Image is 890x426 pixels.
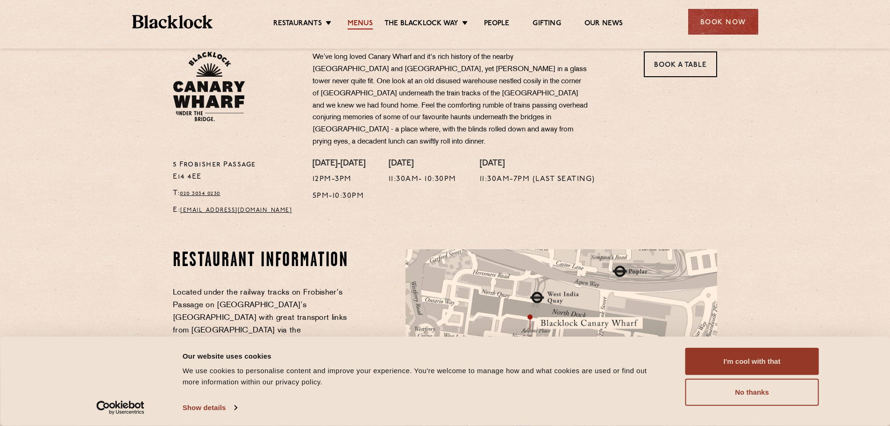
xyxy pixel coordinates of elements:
[384,19,458,29] a: The Blacklock Way
[79,401,161,415] a: Usercentrics Cookiebot - opens in a new window
[273,19,322,29] a: Restaurants
[173,51,245,122] img: BL_CW_Logo_Website.svg
[180,191,221,196] a: 020 3034 0230
[584,19,623,29] a: Our News
[480,173,595,186] p: 11:30am-7pm (Last Seating)
[173,159,299,183] p: 5 Frobisher Passage E14 4EE
[183,350,664,361] div: Our website uses cookies
[313,51,588,148] p: We’ve long loved Canary Wharf and it's rich history of the nearby [GEOGRAPHIC_DATA] and [GEOGRAPH...
[180,208,292,213] a: [EMAIL_ADDRESS][DOMAIN_NAME]
[480,159,595,169] h4: [DATE]
[685,348,819,375] button: I'm cool with that
[183,365,664,388] div: We use cookies to personalise content and improve your experience. You're welcome to manage how a...
[348,19,373,29] a: Menus
[313,159,365,169] h4: [DATE]-[DATE]
[173,188,299,200] p: T:
[173,289,347,347] span: Located under the railway tracks on Frobisher’s Passage on [GEOGRAPHIC_DATA]’s [GEOGRAPHIC_DATA] ...
[685,379,819,406] button: No thanks
[173,204,299,217] p: E:
[313,173,365,186] p: 12pm-3pm
[313,190,365,202] p: 5pm-10:30pm
[688,9,758,35] div: Book Now
[644,51,717,77] a: Book a Table
[389,159,456,169] h4: [DATE]
[484,19,509,29] a: People
[132,15,213,29] img: BL_Textured_Logo-footer-cropped.svg
[533,19,561,29] a: Gifting
[389,173,456,186] p: 11:30am- 10:30pm
[183,401,237,415] a: Show details
[173,249,352,273] h2: Restaurant Information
